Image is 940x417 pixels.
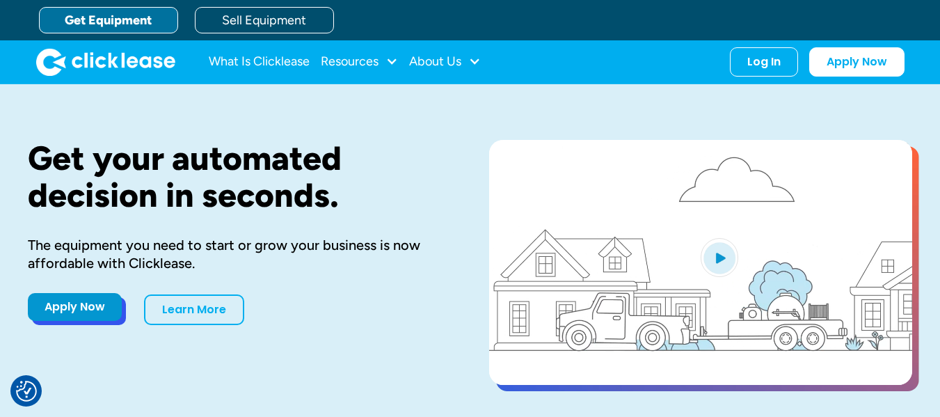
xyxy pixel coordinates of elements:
[409,48,481,76] div: About Us
[747,55,781,69] div: Log In
[489,140,912,385] a: open lightbox
[36,48,175,76] a: home
[36,48,175,76] img: Clicklease logo
[28,236,445,272] div: The equipment you need to start or grow your business is now affordable with Clicklease.
[195,7,334,33] a: Sell Equipment
[809,47,905,77] a: Apply Now
[28,293,122,321] a: Apply Now
[39,7,178,33] a: Get Equipment
[144,294,244,325] a: Learn More
[16,381,37,402] button: Consent Preferences
[209,48,310,76] a: What Is Clicklease
[701,238,738,277] img: Blue play button logo on a light blue circular background
[16,381,37,402] img: Revisit consent button
[321,48,398,76] div: Resources
[28,140,445,214] h1: Get your automated decision in seconds.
